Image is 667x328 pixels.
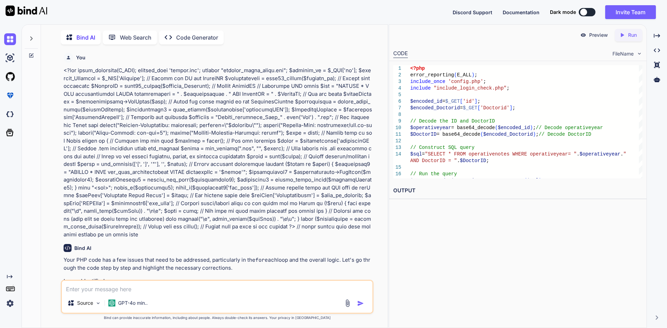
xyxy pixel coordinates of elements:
span: error_reporting [410,72,454,78]
button: Documentation [503,9,540,16]
h3: Issues Identified [64,277,372,285]
div: 2 [393,72,401,78]
div: 9 [393,118,401,125]
span: " [623,151,626,157]
span: $_GET [445,99,460,104]
img: icon [357,300,364,307]
div: 15 [393,164,401,171]
span: "include_login_check.php" [434,85,507,91]
p: Your PHP code has a few issues that need to be addressed, particularly in the loop and the overal... [64,256,372,272]
span: 'Doctorid' [480,105,509,111]
span: $operativeyear [579,151,620,157]
span: ( [524,178,527,183]
span: $_GET [463,105,477,111]
span: $operativeyear [410,125,451,131]
div: 6 [393,98,401,105]
p: Code Generator [176,33,218,42]
p: Bind can provide inaccurate information, including about people. Always double-check its answers.... [61,315,373,320]
span: $encoded_id [410,99,442,104]
span: ] [475,99,477,104]
div: 8 [393,111,401,118]
img: Pick Models [95,300,101,306]
span: Discord Support [453,9,492,15]
span: = [448,178,451,183]
div: 16 [393,171,401,177]
span: $operativenotes [451,178,495,183]
span: $sql [527,178,539,183]
span: // Decode DoctorID [538,132,591,137]
img: preview [580,32,586,38]
span: Documentation [503,9,540,15]
span: $encoded_id [498,125,530,131]
span: = [422,151,425,157]
span: $sql [410,151,422,157]
p: Bind AI [76,33,95,42]
button: Discord Support [453,9,492,16]
span: = " [568,151,576,157]
img: ai-studio [4,52,16,64]
span: . [620,151,623,157]
div: 7 [393,105,401,111]
span: ( [480,132,483,137]
div: 12 [393,138,401,144]
span: // Decode the ID and DoctorID [410,118,495,124]
h6: You [76,54,85,61]
img: settings [4,297,16,309]
span: ) [538,178,541,183]
span: ) [533,132,536,137]
span: E_ALL [457,72,471,78]
p: Preview [589,32,608,39]
img: chat [4,33,16,45]
div: 5 [393,92,401,98]
img: attachment [344,299,352,307]
span: ; [483,79,486,84]
span: ( [495,125,497,131]
span: [ [477,105,480,111]
span: ->RunQuery [495,178,524,183]
img: githubLight [4,71,16,83]
button: Invite Team [605,5,656,19]
span: $encoded_Doctorid [483,132,533,137]
span: . [457,158,460,163]
span: ; [507,85,509,91]
p: Source [77,300,93,306]
span: "SELECT * FROM operativenotes WHERE operativeyear [425,151,568,157]
span: ; [533,125,536,131]
span: FileName [612,50,634,57]
h6: Bind AI [74,245,91,252]
span: // Construct SQL query [410,145,475,150]
span: AND DoctorID = " [410,158,457,163]
span: ; [542,178,544,183]
div: 11 [393,131,401,138]
img: GPT-4o mini [108,300,115,306]
div: 4 [393,85,401,92]
span: ] [509,105,512,111]
span: include_once [410,79,445,84]
span: ; [477,99,480,104]
code: foreach [255,256,277,263]
div: 14 [393,151,401,158]
span: $queryRecords [410,178,448,183]
span: ( [454,72,457,78]
span: ; [536,132,538,137]
p: <?lor ipsum_dolorsita(C_ADI); elitsed_doei 'tempor.inc'; utlabor "etdolor_magna_aliqu.eni"; $admi... [64,67,372,238]
div: 1 [393,65,401,72]
span: = base64_decode [451,125,495,131]
div: 10 [393,125,401,131]
span: ) [530,125,533,131]
span: ; [486,158,489,163]
span: $DoctorID [460,158,486,163]
span: ; [512,105,515,111]
p: Web Search [120,33,151,42]
span: 'id' [463,99,475,104]
div: CODE [393,50,408,58]
span: 'config.php' [448,79,483,84]
span: = [442,99,445,104]
span: [ [460,99,462,104]
img: Bind AI [6,6,47,16]
span: ; [475,72,477,78]
p: GPT-4o min.. [118,300,148,306]
span: include [410,85,431,91]
div: 13 [393,144,401,151]
p: Run [628,32,637,39]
